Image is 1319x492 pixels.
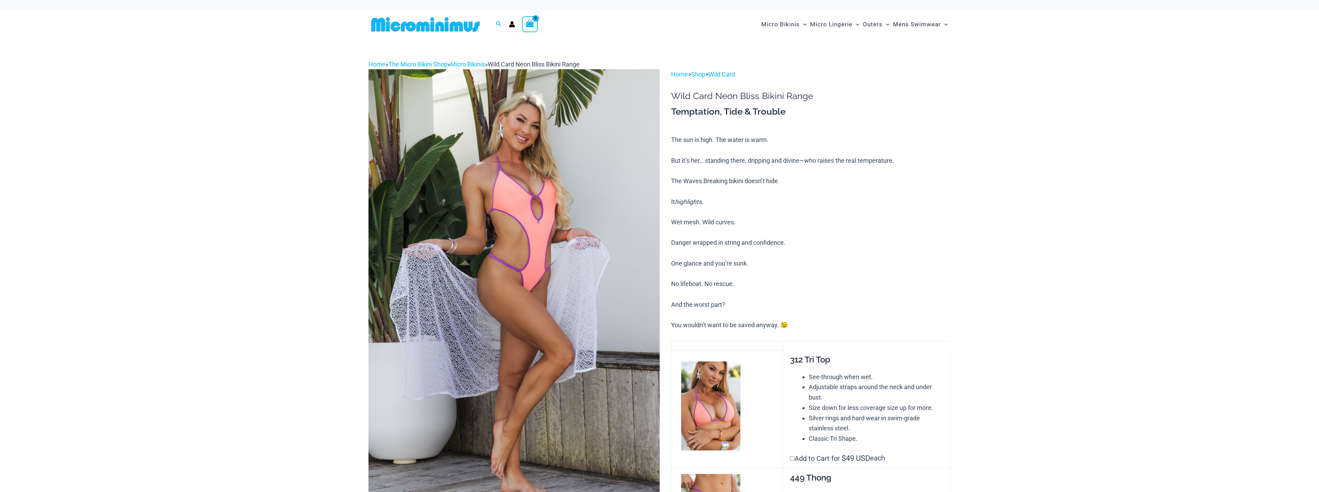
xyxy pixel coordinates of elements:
[760,14,808,35] a: Micro BikinisMenu ToggleMenu Toggle
[790,456,795,461] input: Add to Cart for$49 USD each
[861,14,891,35] a: OutersMenu ToggleMenu Toggle
[758,13,951,36] nav: Site Navigation
[671,69,951,80] p: > >
[808,14,861,35] a: Micro LingerieMenu ToggleMenu Toggle
[496,20,502,29] a: Search icon link
[790,473,831,483] span: 449 Thong
[675,198,702,205] i: highlights
[809,382,944,402] li: Adjustable straps around the neck and under bust.
[800,16,807,33] span: Menu Toggle
[522,16,538,32] a: View Shopping Cart, empty
[790,454,885,463] label: Add to Cart for
[681,361,740,450] img: Wild Card Neon Bliss 312 Top 03
[809,372,944,382] li: See-through when wet.
[893,16,941,33] span: Mens Swimwear
[852,16,859,33] span: Menu Toggle
[761,16,800,33] span: Micro Bikinis
[883,16,890,33] span: Menu Toggle
[891,14,949,35] a: Mens SwimwearMenu ToggleMenu Toggle
[941,16,948,33] span: Menu Toggle
[450,61,485,68] a: Micro Bikinis
[790,355,830,365] span: 312 Tri Top
[842,453,870,464] span: 49 USD
[691,71,705,78] a: Shop
[671,135,951,330] p: The sun is high. The water is warm. But it’s her… standing there, dripping and divine—who raises ...
[810,16,852,33] span: Micro Lingerie
[388,61,448,68] a: The Micro Bikini Shop
[671,71,688,78] a: Home
[809,403,944,413] li: Size down for less coverage size up for more.
[671,91,951,101] h1: Wild Card Neon Bliss Bikini Range
[368,17,483,32] img: MM SHOP LOGO FLAT
[368,61,385,68] a: Home
[842,454,846,463] span: $
[863,16,883,33] span: Outers
[870,453,885,464] span: each
[488,61,580,68] span: Wild Card Neon Bliss Bikini Range
[671,106,951,118] h3: Temptation, Tide & Trouble
[809,413,944,433] li: Silver rings and hard wear in swim-grade stainless steel.
[709,71,735,78] a: Wild Card
[809,433,944,444] li: Classic Tri Shape.
[368,61,580,68] span: » » »
[509,21,515,27] a: Account icon link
